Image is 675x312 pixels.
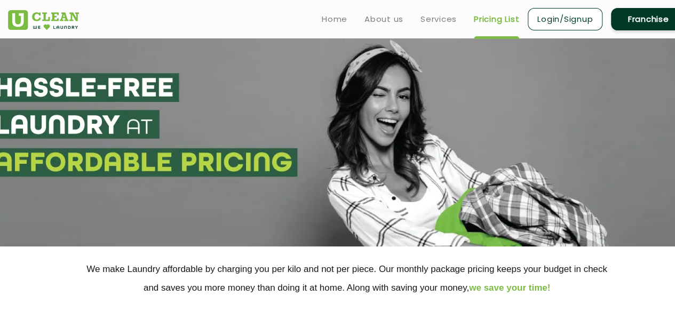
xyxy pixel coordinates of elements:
img: UClean Laundry and Dry Cleaning [8,10,79,30]
a: Login/Signup [528,8,602,30]
span: we save your time! [469,283,550,293]
a: Services [420,13,457,26]
a: About us [364,13,403,26]
a: Pricing List [474,13,519,26]
a: Home [322,13,347,26]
